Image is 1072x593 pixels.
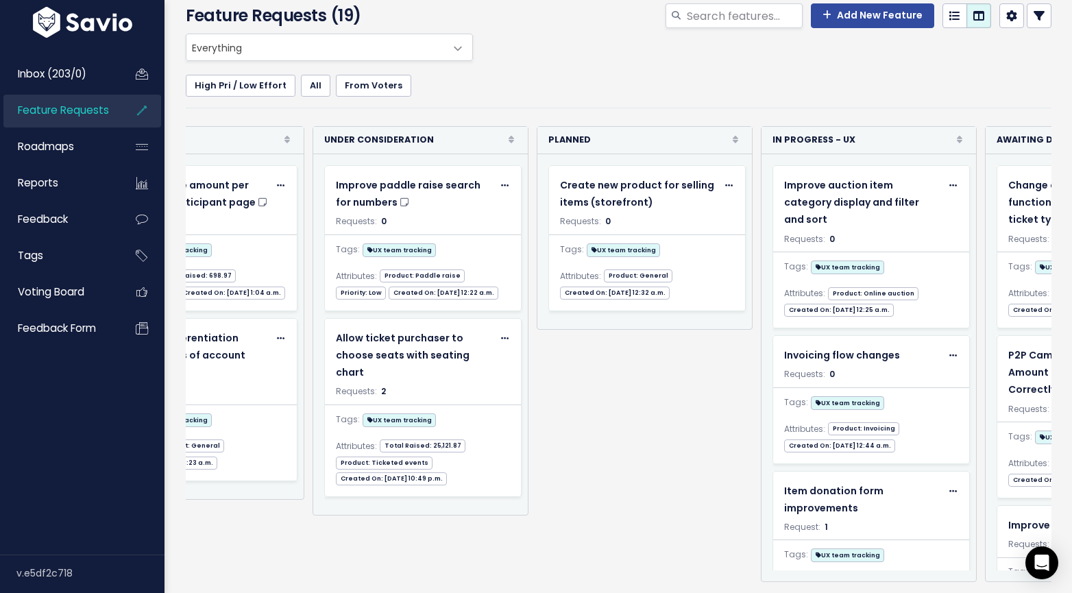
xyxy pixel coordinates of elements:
span: Total Raised: 698.97 [156,269,236,282]
a: Feedback form [3,313,114,344]
span: UX team tracking [363,413,436,427]
img: logo-white.9d6f32f41409.svg [29,7,136,38]
span: Everything [186,34,445,60]
input: Search features... [685,3,803,28]
span: Roadmaps [18,139,74,154]
span: 0 [381,215,387,227]
span: Product: Invoicing [828,422,899,435]
div: v.e5df2c718 [16,555,165,591]
span: Attributes: [1008,286,1049,301]
span: Request: [784,521,820,533]
span: Allow ticket purchaser to choose seats with seating chart [336,331,470,379]
a: UX team tracking [363,241,436,258]
span: Requests: [1008,538,1049,550]
span: UX team tracking [363,243,436,257]
span: Total Raised: 25,121.87 [380,439,465,452]
a: Improve paddle raise search for numbers [336,177,493,211]
span: Tags [18,248,43,263]
span: Improve auction item category display and filter and sort [784,178,919,226]
a: Add New Feature [811,3,934,28]
span: Attributes: [560,269,601,284]
span: Invoicing flow changes [784,348,900,362]
span: Created On: [DATE] 10:49 p.m. [336,472,447,485]
span: Feedback [18,212,68,226]
span: Requests: [784,368,825,380]
span: Created On: [DATE] 1:04 a.m. [178,287,285,300]
span: Create new product for selling items (storefront) [560,178,714,209]
span: Created On: [DATE] 12:32 a.m. [560,287,670,300]
span: Attributes: [784,422,825,437]
a: Create new product for selling items (storefront) [560,177,717,211]
span: Tags: [560,242,584,257]
span: Tags: [336,412,360,427]
span: Tags: [784,395,808,410]
span: Requests: [1008,233,1049,245]
span: Product: Online auction [828,287,918,300]
strong: Awaiting Dev [997,132,1064,148]
span: Attributes: [1008,456,1049,471]
a: UX team tracking [587,241,660,258]
span: Tags: [336,242,360,257]
span: Inbox (203/0) [18,66,86,81]
span: Everything [186,34,473,61]
span: Attributes: [784,286,825,301]
span: Product: Ticketed events [336,457,433,470]
span: Feature Requests [18,103,109,117]
span: UX team tracking [811,261,884,274]
strong: Planned [548,132,591,148]
span: Requests: [560,215,601,227]
a: Improve auction item category display and filter and sort [784,177,941,229]
a: Display pledge amount per unit on the participant page [112,177,269,211]
span: Tags: [1008,564,1032,579]
span: UX team tracking [811,396,884,410]
span: UX team tracking [587,243,660,257]
span: 0 [829,233,835,245]
div: Open Intercom Messenger [1025,546,1058,579]
span: Priority: Low [336,287,386,300]
span: Product: Paddle raise [380,269,465,282]
span: Tags: [784,259,808,274]
span: Voting Board [18,285,84,299]
a: Inbox (203/0) [3,58,114,90]
span: Product: General [156,439,224,452]
a: UX team tracking [363,411,436,428]
a: Allow ticket purchaser to choose seats with seating chart [336,330,493,382]
ul: Filter feature requests [186,75,1051,97]
span: Attributes: [336,269,377,284]
a: Invoicing flow changes [784,347,941,364]
span: Requests: [336,215,377,227]
span: Created On: [DATE] 12:44 a.m. [784,439,895,452]
a: High Pri / Low Effort [186,75,295,97]
span: Improve paddle raise search for numbers [336,178,480,209]
a: Feedback [3,204,114,235]
span: Tags: [784,547,808,562]
span: Requests: [336,385,377,397]
a: Feature Requests [3,95,114,126]
span: Attributes: [336,439,377,454]
a: Add more differentiation between types of account sign ups [112,330,269,382]
span: 1 [825,521,828,533]
span: Reports [18,176,58,190]
a: UX team tracking [811,258,884,275]
a: Roadmaps [3,131,114,162]
span: Requests: [784,233,825,245]
span: Requests: [1008,403,1049,415]
span: Created On: [DATE] 12:22 a.m. [389,287,498,300]
span: Created On: [DATE] 12:25 a.m. [784,304,894,317]
a: UX team tracking [811,394,884,411]
strong: Under Consideration [324,132,434,148]
span: Product: General [604,269,672,282]
a: Tags [3,240,114,271]
span: 0 [605,215,611,227]
span: Tags: [1008,259,1032,274]
span: UX team tracking [811,548,884,562]
span: Tags: [1008,429,1032,444]
h4: Feature Requests (19) [186,3,461,28]
a: Voting Board [3,276,114,308]
span: Feedback form [18,321,96,335]
a: UX team tracking [811,546,884,563]
a: Reports [3,167,114,199]
a: Item donation form improvements [784,483,941,517]
a: From Voters [336,75,411,97]
span: 2 [381,385,386,397]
